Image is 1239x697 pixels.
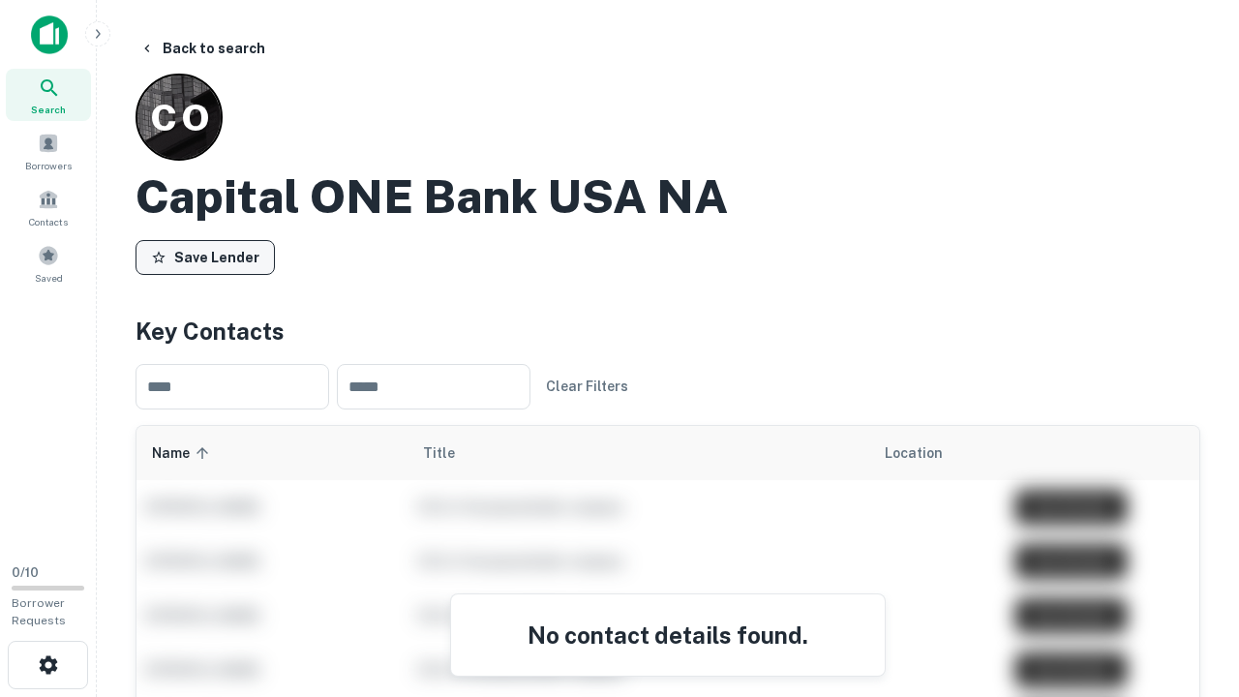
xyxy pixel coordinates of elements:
span: Borrower Requests [12,596,66,627]
span: Contacts [29,214,68,229]
a: Contacts [6,181,91,233]
iframe: Chat Widget [1142,542,1239,635]
button: Clear Filters [538,369,636,404]
button: Save Lender [136,240,275,275]
button: Back to search [132,31,273,66]
h2: Capital ONE Bank USA NA [136,168,728,225]
span: 0 / 10 [12,565,39,580]
span: Search [31,102,66,117]
span: Saved [35,270,63,286]
p: C O [150,90,208,145]
span: Borrowers [25,158,72,173]
img: capitalize-icon.png [31,15,68,54]
a: Borrowers [6,125,91,177]
a: Search [6,69,91,121]
h4: No contact details found. [474,618,861,652]
h4: Key Contacts [136,314,1200,348]
a: Saved [6,237,91,289]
